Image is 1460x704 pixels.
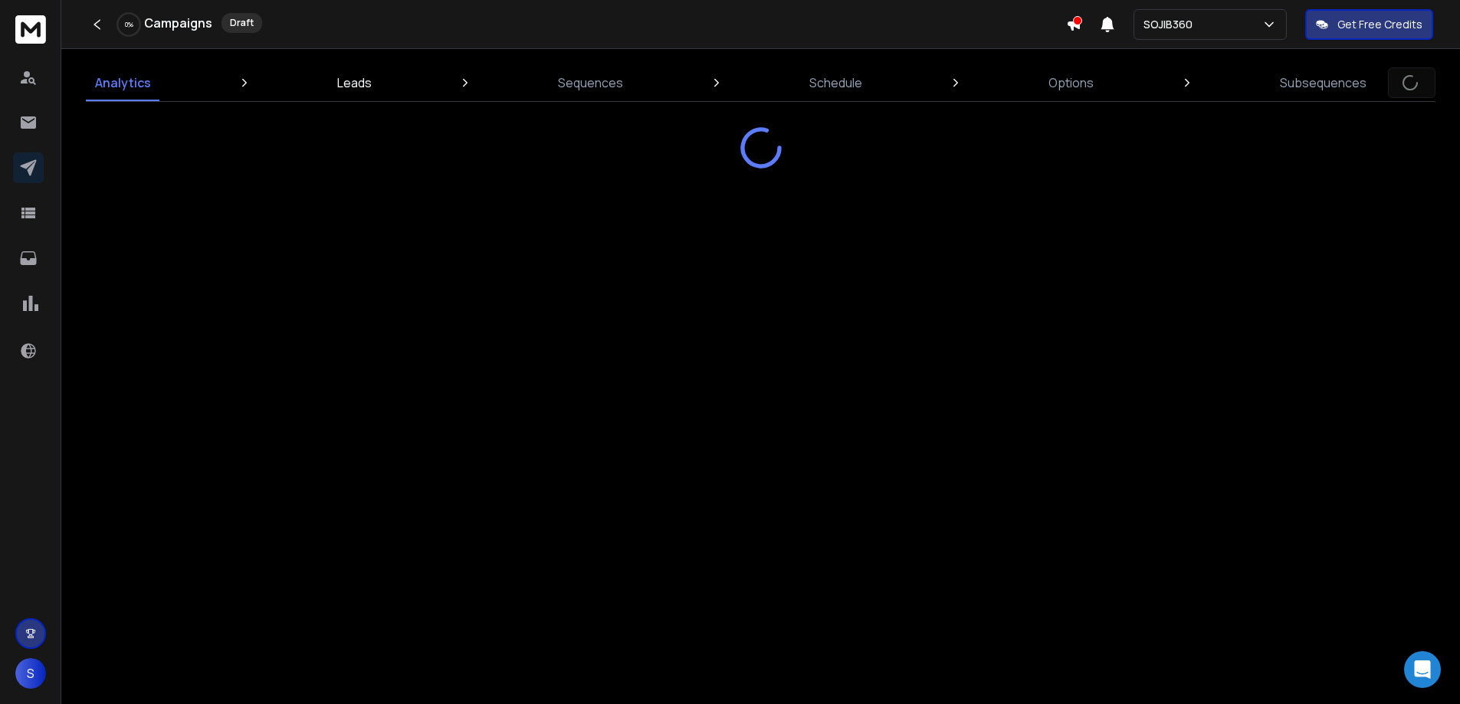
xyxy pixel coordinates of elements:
p: Options [1048,74,1094,92]
button: S [15,658,46,689]
p: Get Free Credits [1337,17,1422,32]
a: Subsequences [1271,64,1376,101]
h1: Campaigns [144,14,212,32]
p: Sequences [558,74,623,92]
p: SOJIB360 [1143,17,1199,32]
p: Leads [337,74,372,92]
a: Sequences [549,64,632,101]
a: Options [1039,64,1103,101]
p: 0 % [125,20,133,29]
button: Get Free Credits [1305,9,1433,40]
p: Subsequences [1280,74,1366,92]
a: Analytics [86,64,160,101]
p: Analytics [95,74,151,92]
div: Draft [221,13,262,33]
a: Leads [328,64,381,101]
p: Schedule [809,74,862,92]
a: Schedule [800,64,871,101]
div: Open Intercom Messenger [1404,651,1441,688]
